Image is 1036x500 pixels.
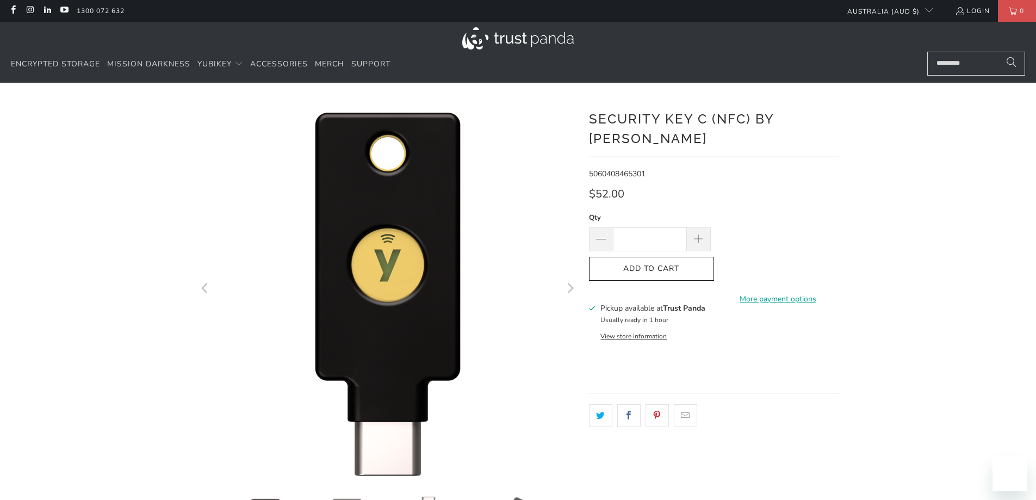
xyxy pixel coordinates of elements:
[600,264,703,274] span: Add to Cart
[11,52,100,77] a: Encrypted Storage
[462,27,574,50] img: Trust Panda Australia
[589,404,612,427] a: Share this on Twitter
[717,293,839,305] a: More payment options
[998,52,1025,76] button: Search
[927,52,1025,76] input: Search...
[351,52,390,77] a: Support
[617,404,641,427] a: Share this on Facebook
[589,187,624,201] span: $52.00
[315,59,344,69] span: Merch
[315,52,344,77] a: Merch
[992,456,1027,491] iframe: Button to launch messaging window
[197,59,232,69] span: YubiKey
[197,52,243,77] summary: YubiKey
[107,59,190,69] span: Mission Darkness
[11,52,390,77] nav: Translation missing: en.navigation.header.main_nav
[8,7,17,15] a: Trust Panda Australia on Facebook
[955,5,990,17] a: Login
[589,169,646,179] span: 5060408465301
[11,59,100,69] span: Encrypted Storage
[351,59,390,69] span: Support
[59,7,69,15] a: Trust Panda Australia on YouTube
[600,303,705,314] h3: Pickup available at
[589,107,839,149] h1: Security Key C (NFC) by [PERSON_NAME]
[197,99,578,480] a: Security Key C (NFC) by Yubico - Trust Panda
[663,303,705,313] b: Trust Panda
[250,52,308,77] a: Accessories
[600,316,668,324] small: Usually ready in 1 hour
[42,7,52,15] a: Trust Panda Australia on LinkedIn
[600,332,667,341] button: View store information
[107,52,190,77] a: Mission Darkness
[561,99,579,480] button: Next
[589,212,711,224] label: Qty
[77,5,125,17] a: 1300 072 632
[589,257,714,281] button: Add to Cart
[674,404,697,427] a: Email this to a friend
[25,7,34,15] a: Trust Panda Australia on Instagram
[197,99,214,480] button: Previous
[250,59,308,69] span: Accessories
[646,404,669,427] a: Share this on Pinterest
